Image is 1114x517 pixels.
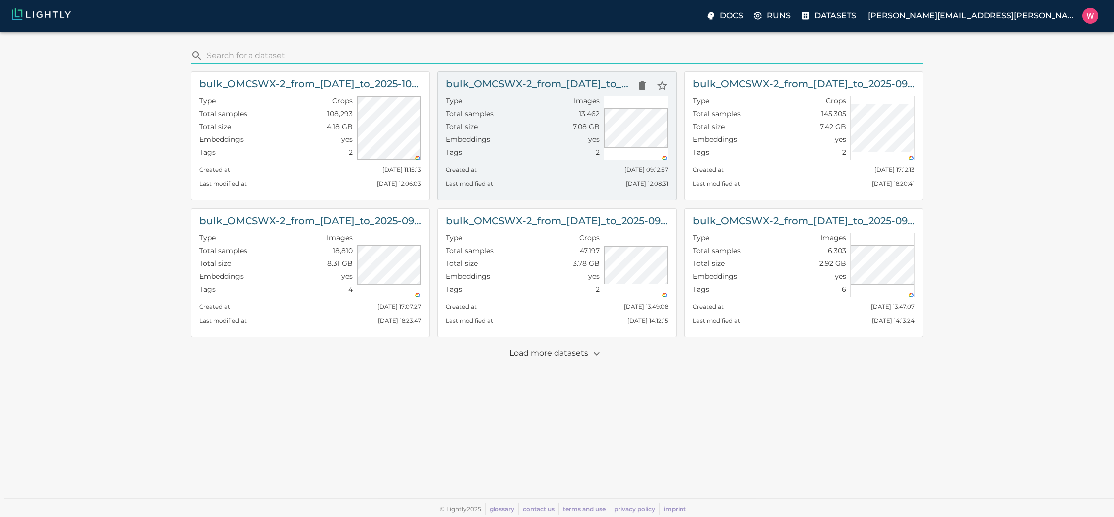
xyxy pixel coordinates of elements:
[199,303,230,310] small: Created at
[704,7,747,25] label: Docs
[624,166,668,173] small: [DATE] 09:12:57
[842,147,846,157] p: 2
[348,284,353,294] p: 4
[440,505,481,513] span: © Lightly 2025
[199,180,247,187] small: Last modified at
[199,258,231,268] p: Total size
[614,505,655,513] a: privacy policy
[199,271,244,281] p: Embeddings
[652,76,672,96] button: Star dataset
[563,505,606,513] a: terms and use
[820,122,846,131] p: 7.42 GB
[842,284,846,294] p: 6
[327,122,353,131] p: 4.18 GB
[828,246,846,256] p: 6,303
[693,166,724,173] small: Created at
[864,5,1102,27] label: [PERSON_NAME][EMAIL_ADDRESS][PERSON_NAME]William Maio
[199,284,216,294] p: Tags
[509,345,605,362] p: Load more datasets
[693,271,737,281] p: Embeddings
[693,134,737,144] p: Embeddings
[523,505,555,513] a: contact us
[1082,8,1098,24] img: William Maio
[341,134,353,144] p: yes
[490,505,514,513] a: glossary
[872,317,915,324] small: [DATE] 14:13:24
[693,213,915,229] h6: bulk_OMCSWX-2_from_2025-09-23_to_2025-09-24_2025-10-03_20-44-40
[199,317,247,324] small: Last modified at
[835,271,846,281] p: yes
[446,213,668,229] h6: bulk_OMCSWX-2_from_2025-09-23_to_2025-09-24_2025-10-03_20-44-40-crops-bounding_box
[627,317,668,324] small: [DATE] 14:12:15
[693,303,724,310] small: Created at
[693,76,915,92] h6: bulk_OMCSWX-2_from_2025-09-29_to_2025-09-30_2025-10-04_00-00-34-crops-bounding_box
[573,258,600,268] p: 3.78 GB
[574,96,600,106] p: Images
[327,109,353,119] p: 108,293
[684,71,923,200] a: bulk_OMCSWX-2_from_[DATE]_to_2025-09-30_2025-10-04_00-00-34-crops-bounding_boxTypeCropsTotal samp...
[596,147,600,157] p: 2
[693,284,709,294] p: Tags
[874,166,915,173] small: [DATE] 17:12:13
[446,317,493,324] small: Last modified at
[446,147,462,157] p: Tags
[871,303,915,310] small: [DATE] 13:47:07
[588,271,600,281] p: yes
[579,233,600,243] p: Crops
[446,134,490,144] p: Embeddings
[377,303,421,310] small: [DATE] 17:07:27
[693,96,709,106] p: Type
[573,122,600,131] p: 7.08 GB
[720,10,743,22] p: Docs
[437,208,676,337] a: bulk_OMCSWX-2_from_[DATE]_to_2025-09-24_2025-10-03_20-44-40-crops-bounding_boxTypeCropsTotal samp...
[333,246,353,256] p: 18,810
[446,76,632,92] h6: bulk_OMCSWX-2_from_2025-10-06_to_2025-10-07_2025-10-11_16-07-53
[446,180,493,187] small: Last modified at
[446,233,462,243] p: Type
[199,134,244,144] p: Embeddings
[693,122,725,131] p: Total size
[814,10,856,22] p: Datasets
[624,303,668,310] small: [DATE] 13:49:08
[199,147,216,157] p: Tags
[382,166,421,173] small: [DATE] 11:15:13
[327,258,353,268] p: 8.31 GB
[446,109,494,119] p: Total samples
[207,48,919,64] input: search
[821,109,846,119] p: 145,305
[377,180,421,187] small: [DATE] 12:06:03
[199,76,421,92] h6: bulk_OMCSWX-2_from_2025-10-06_to_2025-10-07_2025-10-11_16-07-53-crops-bounding_box
[799,7,860,25] label: Datasets
[868,10,1078,22] p: [PERSON_NAME][EMAIL_ADDRESS][PERSON_NAME]
[199,233,216,243] p: Type
[693,258,725,268] p: Total size
[872,180,915,187] small: [DATE] 18:20:41
[835,134,846,144] p: yes
[632,76,652,96] button: Delete dataset
[199,246,247,256] p: Total samples
[378,317,421,324] small: [DATE] 18:23:47
[446,96,462,106] p: Type
[693,109,741,119] p: Total samples
[751,7,795,25] label: Runs
[579,109,600,119] p: 13,462
[693,180,740,187] small: Last modified at
[446,166,477,173] small: Created at
[446,271,490,281] p: Embeddings
[588,134,600,144] p: yes
[446,258,478,268] p: Total size
[191,71,430,200] a: bulk_OMCSWX-2_from_[DATE]_to_2025-10-07_2025-10-11_16-07-53-crops-bounding_boxTypeCropsTotal samp...
[446,284,462,294] p: Tags
[199,166,230,173] small: Created at
[199,213,421,229] h6: bulk_OMCSWX-2_from_2025-09-29_to_2025-09-30_2025-10-04_00-00-34
[12,8,71,20] img: Lightly
[341,271,353,281] p: yes
[820,233,846,243] p: Images
[580,246,600,256] p: 47,197
[626,180,668,187] small: [DATE] 12:08:31
[446,122,478,131] p: Total size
